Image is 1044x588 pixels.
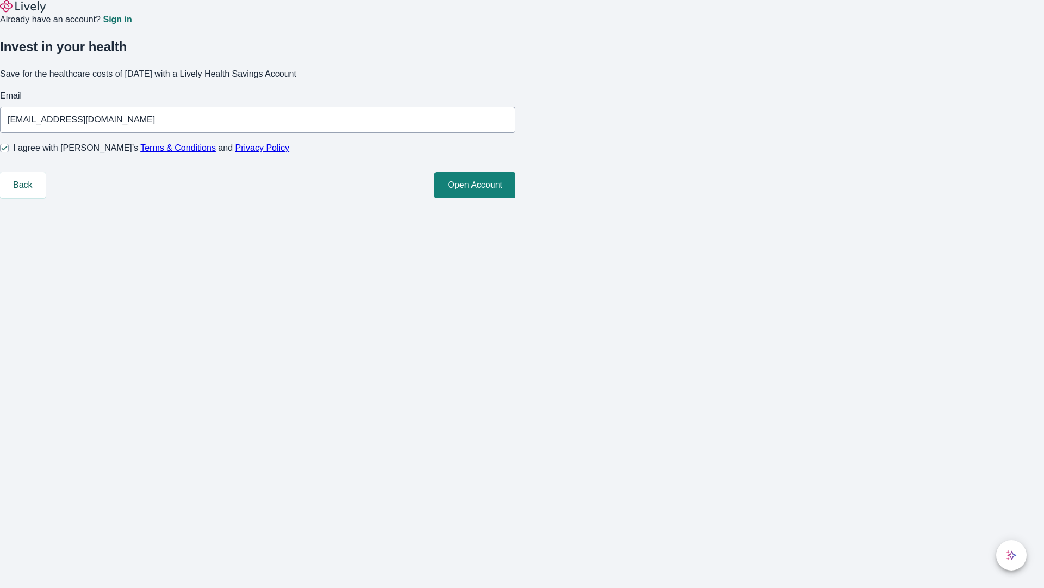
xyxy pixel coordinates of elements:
button: chat [996,540,1027,571]
span: I agree with [PERSON_NAME]’s and [13,142,289,155]
button: Open Account [434,172,515,198]
a: Terms & Conditions [140,143,216,152]
svg: Lively AI Assistant [1006,550,1017,561]
a: Privacy Policy [235,143,290,152]
a: Sign in [103,15,132,24]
